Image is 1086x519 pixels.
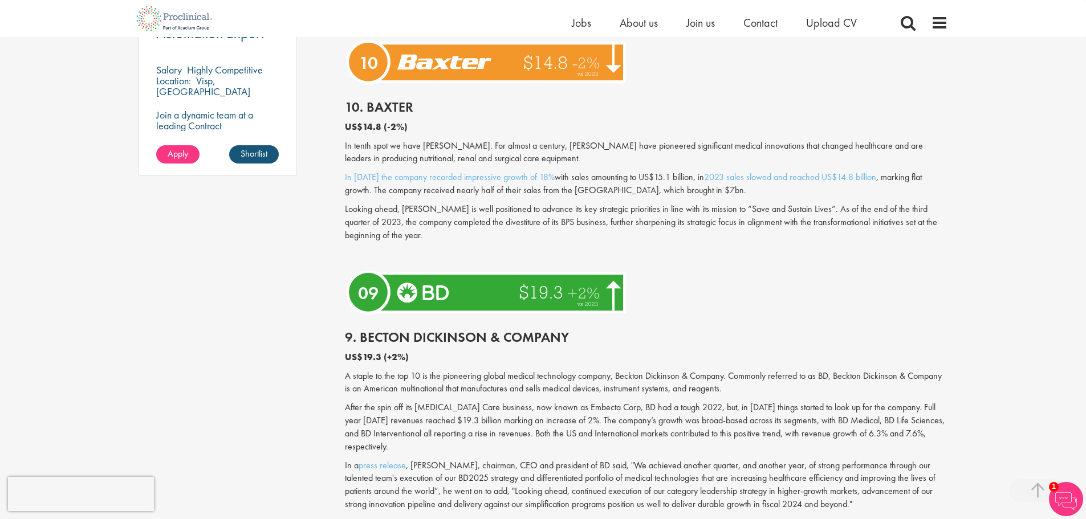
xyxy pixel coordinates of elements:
p: In a , [PERSON_NAME], chairman, CEO and president of BD said, "We achieved another quarter, and a... [345,459,948,511]
p: A staple to the top 10 is the pioneering global medical technology company, Beckton Dickinson & C... [345,370,948,396]
p: Looking ahead, [PERSON_NAME] is well positioned to advance its key strategic priorities in line w... [345,203,948,242]
a: Jobs [572,15,591,30]
b: US$19.3 (+2%) [345,351,409,363]
a: press release [359,459,406,471]
span: Location: [156,74,191,87]
p: with sales amounting to US$15.1 billion, in , marking flat growth. The company received nearly ha... [345,171,948,197]
b: US$14.8 (-2%) [345,121,408,133]
a: Contact [743,15,778,30]
a: Automation Expert [156,26,279,40]
p: After the spin off its [MEDICAL_DATA] Care business, now known as Embecta Corp, BD had a tough 20... [345,401,948,453]
p: Highly Competitive [187,63,263,76]
a: Apply [156,145,200,164]
h2: 9. Becton Dickinson & Company [345,330,948,345]
img: Chatbot [1049,482,1083,516]
a: Upload CV [806,15,857,30]
span: Salary [156,63,182,76]
p: Visp, [GEOGRAPHIC_DATA] [156,74,250,98]
a: About us [620,15,658,30]
p: In tenth spot we have [PERSON_NAME]. For almost a century, [PERSON_NAME] have pioneered significa... [345,140,948,166]
a: Join us [686,15,715,30]
a: Shortlist [229,145,279,164]
p: Join a dynamic team at a leading Contract Manufacturing Organisation (CMO) and contribute to grou... [156,109,279,174]
h2: 10. Baxter [345,100,948,115]
iframe: reCAPTCHA [8,477,154,511]
span: 1 [1049,482,1059,492]
span: Apply [168,148,188,160]
a: In [DATE] the company recorded impressive growth of 18% [345,171,555,183]
a: 2023 sales slowed and reached US$14.8 billion [704,171,876,183]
